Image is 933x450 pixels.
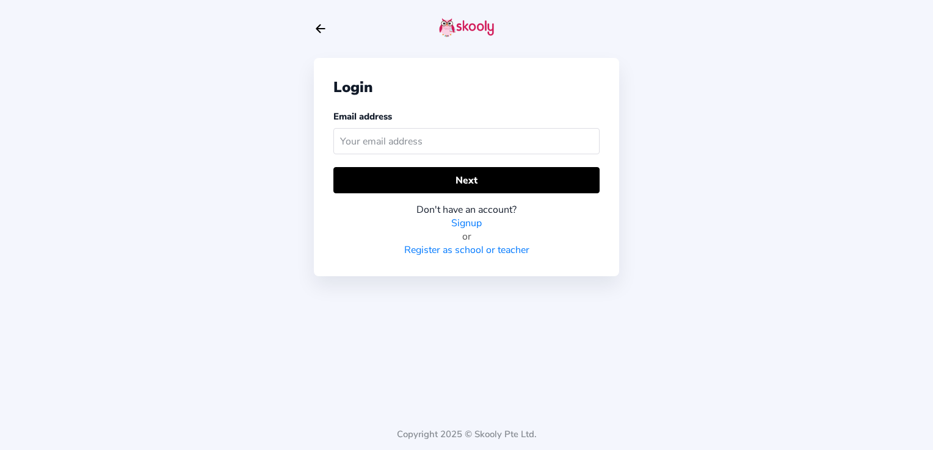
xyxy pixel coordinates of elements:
[333,77,600,97] div: Login
[404,243,529,257] a: Register as school or teacher
[333,167,600,193] button: Next
[314,22,327,35] button: arrow back outline
[333,110,392,123] label: Email address
[333,203,600,216] div: Don't have an account?
[451,216,482,230] a: Signup
[333,230,600,243] div: or
[439,18,494,37] img: skooly-logo.png
[333,128,600,154] input: Your email address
